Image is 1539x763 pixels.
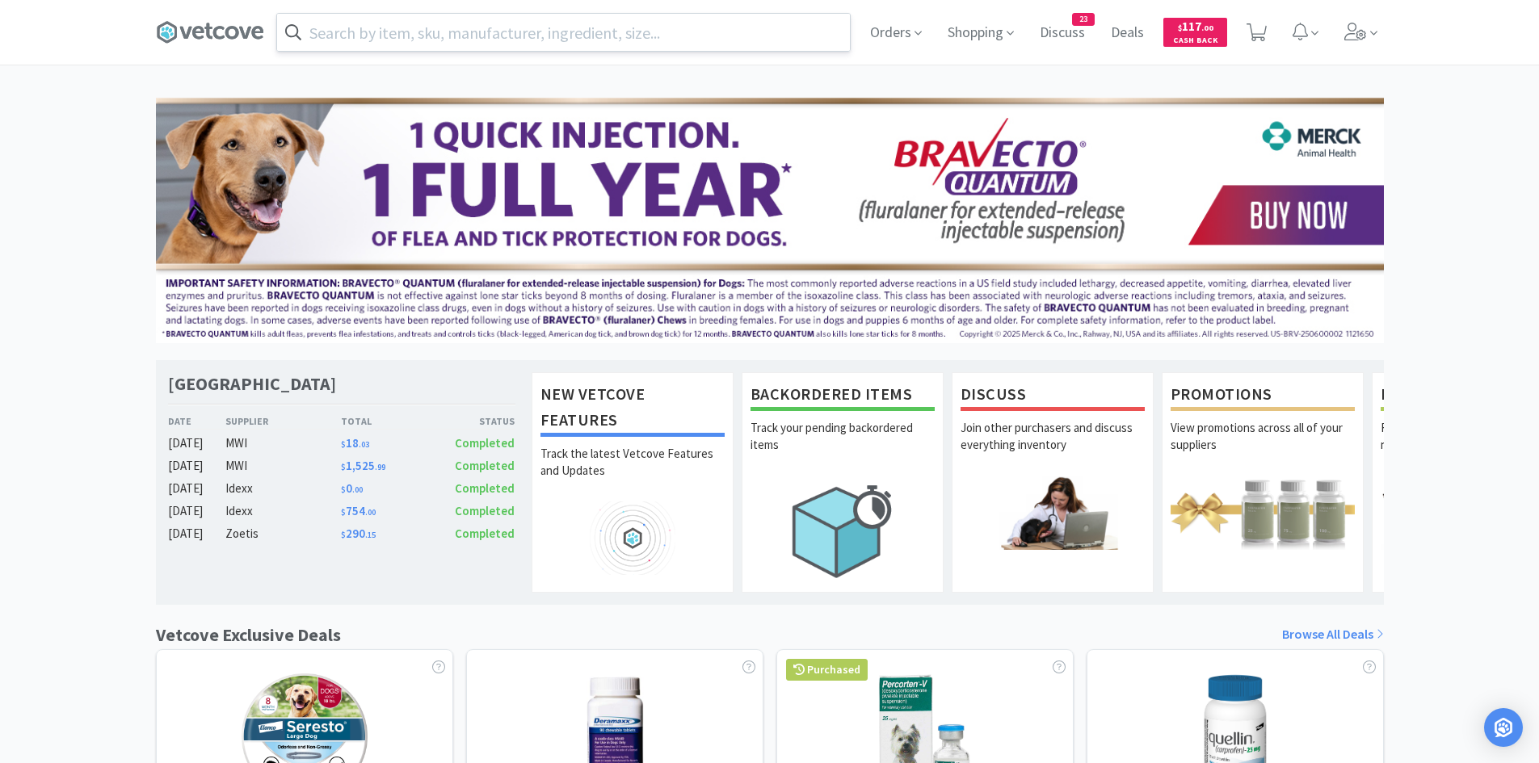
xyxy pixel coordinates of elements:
[1171,381,1355,411] h1: Promotions
[168,501,226,521] div: [DATE]
[751,476,935,586] img: hero_backorders.png
[1201,23,1213,33] span: . 00
[1178,19,1213,34] span: 117
[168,524,226,543] div: [DATE]
[277,14,850,51] input: Search by item, sku, manufacturer, ingredient, size...
[341,439,346,450] span: $
[168,434,515,453] a: [DATE]MWI$18.03Completed
[1282,624,1384,645] a: Browse All Deals
[375,462,385,472] span: . 99
[168,501,515,521] a: [DATE]Idexx$754.00Completed
[156,621,341,649] h1: Vetcove Exclusive Deals
[751,381,935,411] h1: Backordered Items
[341,507,346,518] span: $
[341,530,346,540] span: $
[952,372,1154,592] a: DiscussJoin other purchasers and discuss everything inventory
[455,435,515,451] span: Completed
[455,458,515,473] span: Completed
[225,413,341,429] div: Supplier
[225,479,341,498] div: Idexx
[168,479,226,498] div: [DATE]
[341,462,346,472] span: $
[365,530,376,540] span: . 15
[225,456,341,476] div: MWI
[742,372,944,592] a: Backordered ItemsTrack your pending backordered items
[168,524,515,543] a: [DATE]Zoetis$290.15Completed
[341,484,346,495] span: $
[455,526,515,541] span: Completed
[961,419,1145,476] p: Join other purchasers and discuss everything inventory
[1104,26,1150,40] a: Deals
[540,445,725,501] p: Track the latest Vetcove Features and Updates
[1171,419,1355,476] p: View promotions across all of your suppliers
[532,372,734,592] a: New Vetcove FeaturesTrack the latest Vetcove Features and Updates
[225,524,341,543] div: Zoetis
[751,419,935,476] p: Track your pending backordered items
[225,501,341,521] div: Idexx
[1162,372,1364,592] a: PromotionsView promotions across all of your suppliers
[341,435,369,451] span: 18
[341,503,376,518] span: 754
[540,501,725,575] img: hero_feature_roadmap.png
[341,413,428,429] div: Total
[428,413,515,429] div: Status
[156,98,1384,343] img: 3ffb5edee65b4d9ab6d7b0afa510b01f.jpg
[1178,23,1182,33] span: $
[961,381,1145,411] h1: Discuss
[341,480,363,496] span: 0
[455,503,515,518] span: Completed
[168,456,515,476] a: [DATE]MWI$1,525.99Completed
[1073,14,1094,25] span: 23
[168,456,226,476] div: [DATE]
[455,480,515,496] span: Completed
[168,479,515,498] a: [DATE]Idexx$0.00Completed
[365,507,376,518] span: . 00
[341,526,376,541] span: 290
[1033,26,1091,40] a: Discuss23
[359,439,369,450] span: . 03
[1163,10,1227,54] a: $117.00Cash Back
[1173,36,1217,47] span: Cash Back
[540,381,725,437] h1: New Vetcove Features
[961,476,1145,549] img: hero_discuss.png
[1484,708,1523,747] div: Open Intercom Messenger
[341,458,385,473] span: 1,525
[1171,476,1355,549] img: hero_promotions.png
[225,434,341,453] div: MWI
[168,372,336,396] h1: [GEOGRAPHIC_DATA]
[168,413,226,429] div: Date
[352,484,363,495] span: . 00
[168,434,226,453] div: [DATE]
